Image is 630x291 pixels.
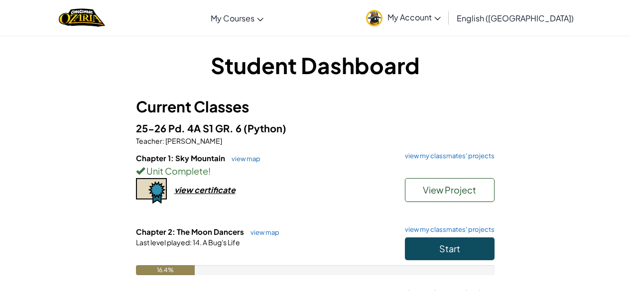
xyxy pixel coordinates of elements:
a: My Account [361,2,446,33]
span: Unit Complete [145,165,208,177]
span: 14. [192,238,202,247]
a: English ([GEOGRAPHIC_DATA]) [452,4,579,31]
a: Ozaria by CodeCombat logo [59,7,105,28]
button: Start [405,237,495,260]
span: : [190,238,192,247]
button: View Project [405,178,495,202]
img: Home [59,7,105,28]
span: ! [208,165,211,177]
a: My Courses [206,4,268,31]
a: view map [246,228,279,236]
span: (Python) [244,122,286,134]
span: My Courses [211,13,254,23]
span: Chapter 1: Sky Mountain [136,153,227,163]
span: 25-26 Pd. 4A S1 GR. 6 [136,122,244,134]
span: Start [439,243,460,254]
span: My Account [387,12,441,22]
img: certificate-icon.png [136,178,167,204]
h1: Student Dashboard [136,50,495,81]
span: : [162,136,164,145]
span: English ([GEOGRAPHIC_DATA]) [457,13,574,23]
span: View Project [423,184,476,195]
div: 16.4% [136,265,195,275]
span: A Bug's Life [202,238,240,247]
span: Teacher [136,136,162,145]
h3: Current Classes [136,96,495,118]
a: view my classmates' projects [400,226,495,233]
span: Last level played [136,238,190,247]
span: [PERSON_NAME] [164,136,222,145]
a: view map [227,155,260,163]
div: view certificate [174,185,236,195]
span: Chapter 2: The Moon Dancers [136,227,246,236]
a: view certificate [136,185,236,195]
img: avatar [366,10,382,26]
a: view my classmates' projects [400,153,495,159]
